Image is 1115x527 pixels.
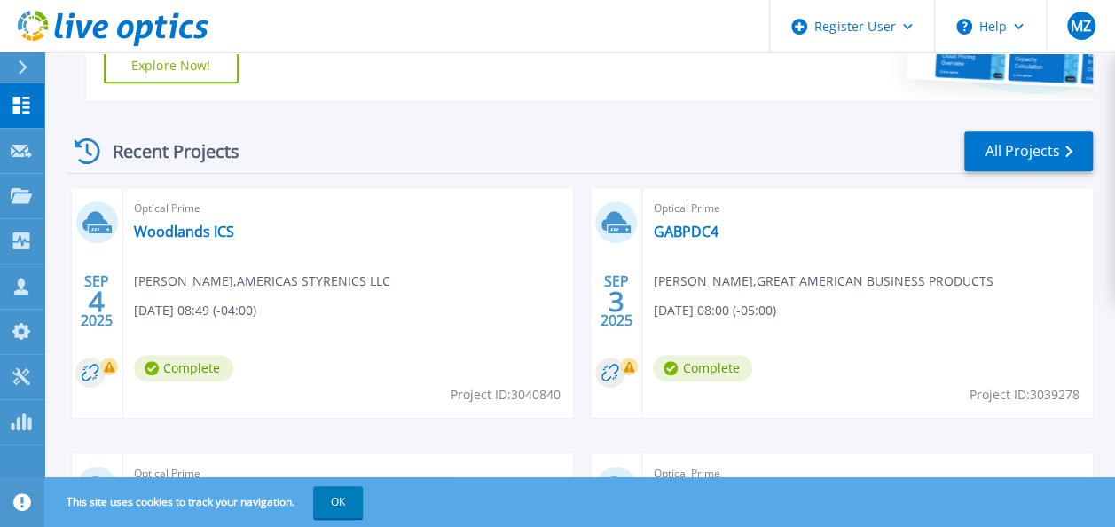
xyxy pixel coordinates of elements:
[970,385,1080,405] span: Project ID: 3039278
[653,271,993,291] span: [PERSON_NAME] , GREAT AMERICAN BUSINESS PRODUCTS
[68,130,263,173] div: Recent Projects
[1071,19,1091,33] span: MZ
[49,486,363,518] span: This site uses cookies to track your navigation.
[134,199,563,218] span: Optical Prime
[134,271,390,291] span: [PERSON_NAME] , AMERICAS STYRENICS LLC
[609,294,624,309] span: 3
[313,486,363,518] button: OK
[134,464,563,484] span: Optical Prime
[653,464,1082,484] span: Optical Prime
[653,199,1082,218] span: Optical Prime
[134,355,233,381] span: Complete
[134,301,256,320] span: [DATE] 08:49 (-04:00)
[104,48,239,83] a: Explore Now!
[653,355,752,381] span: Complete
[653,301,775,320] span: [DATE] 08:00 (-05:00)
[653,223,718,240] a: GABPDC4
[450,385,560,405] span: Project ID: 3040840
[134,223,234,240] a: Woodlands ICS
[80,269,114,334] div: SEP 2025
[89,294,105,309] span: 4
[600,269,633,334] div: SEP 2025
[964,131,1093,171] a: All Projects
